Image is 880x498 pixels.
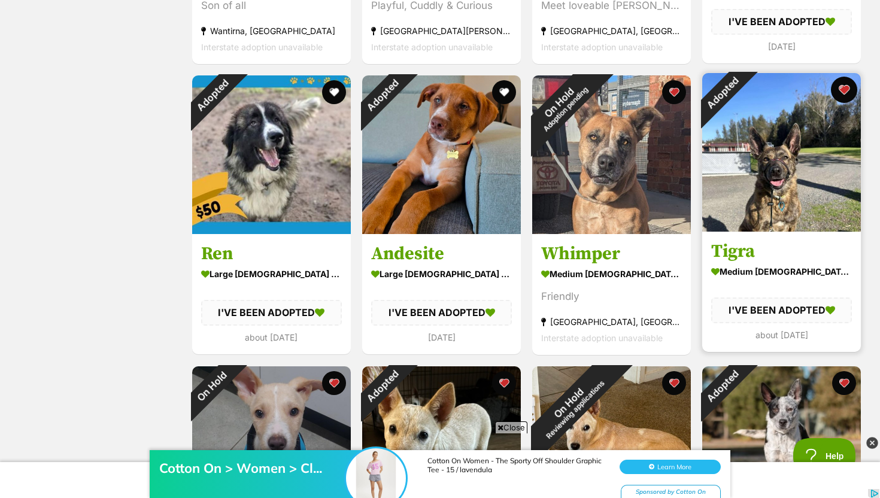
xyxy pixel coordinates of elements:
img: Tigra [702,73,861,232]
div: [GEOGRAPHIC_DATA], [GEOGRAPHIC_DATA] [541,23,682,39]
img: Andesite [362,75,521,234]
div: [GEOGRAPHIC_DATA], [GEOGRAPHIC_DATA] [541,314,682,330]
div: large [DEMOGRAPHIC_DATA] Dog [371,265,512,283]
span: Interstate adoption unavailable [201,42,323,52]
div: [GEOGRAPHIC_DATA][PERSON_NAME], [GEOGRAPHIC_DATA] [371,23,512,39]
div: large [DEMOGRAPHIC_DATA] Dog [201,265,342,283]
span: Interstate adoption unavailable [541,333,663,343]
a: Adopted [362,224,521,236]
div: about [DATE] [711,327,852,343]
h3: Tigra [711,240,852,263]
a: On HoldAdoption pending [532,224,691,236]
a: Adopted [702,222,861,234]
div: Cotton On Women - The Sporty Off Shoulder Graphic Tee - 15 / lavendula [427,30,607,48]
span: Close [495,421,527,433]
span: Adoption pending [542,85,590,133]
div: Adopted [687,57,758,129]
button: favourite [492,80,516,104]
h3: Whimper [541,242,682,265]
span: Interstate adoption unavailable [371,42,493,52]
h3: Ren [201,242,342,265]
div: [DATE] [371,329,512,345]
div: Wantirna, [GEOGRAPHIC_DATA] [201,23,342,39]
div: Adopted [687,351,758,422]
a: Andesite large [DEMOGRAPHIC_DATA] Dog I'VE BEEN ADOPTED [DATE] favourite [362,233,521,354]
div: Cotton On > Women > Cl... [159,34,351,50]
span: Reviewing applications [545,379,606,441]
span: Interstate adoption unavailable [541,42,663,52]
div: I'VE BEEN ADOPTED [711,9,852,34]
button: favourite [322,371,346,395]
div: medium [DEMOGRAPHIC_DATA] Dog [541,265,682,283]
div: Adopted [347,351,418,422]
a: Tigra medium [DEMOGRAPHIC_DATA] Dog I'VE BEEN ADOPTED about [DATE] favourite [702,231,861,351]
img: Whimper [532,75,691,234]
div: Adopted [347,60,418,131]
div: I'VE BEEN ADOPTED [371,300,512,325]
button: favourite [492,371,516,395]
button: favourite [832,371,856,395]
div: On Hold [506,340,638,472]
div: Friendly [541,289,682,305]
h3: Andesite [371,242,512,265]
div: On Hold [177,351,247,422]
button: Learn More [620,34,721,48]
img: Cotton On > Women > Cl... [346,22,406,82]
div: [DATE] [711,38,852,54]
div: Adopted [177,60,248,131]
a: Whimper medium [DEMOGRAPHIC_DATA] Dog Friendly [GEOGRAPHIC_DATA], [GEOGRAPHIC_DATA] Interstate ad... [532,233,691,355]
button: favourite [662,80,686,104]
a: Adopted [192,224,351,236]
div: I'VE BEEN ADOPTED [201,300,342,325]
div: about [DATE] [201,329,342,345]
button: favourite [831,77,857,103]
div: Sponsored by Cotton On [621,59,721,74]
img: close_grey_3x.png [866,437,878,449]
div: I'VE BEEN ADOPTED [711,297,852,323]
img: Ren [192,75,351,234]
a: Ren large [DEMOGRAPHIC_DATA] Dog I'VE BEEN ADOPTED about [DATE] favourite [192,233,351,354]
div: medium [DEMOGRAPHIC_DATA] Dog [711,263,852,280]
div: On Hold [509,53,614,157]
button: favourite [322,80,346,104]
button: favourite [662,371,686,395]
